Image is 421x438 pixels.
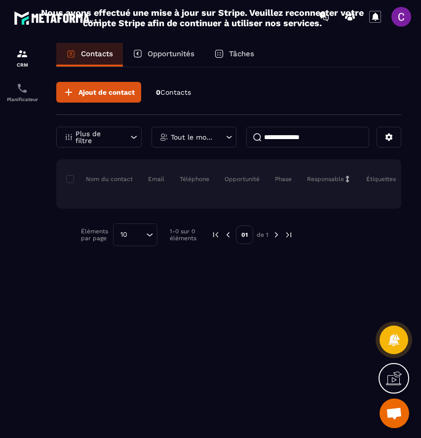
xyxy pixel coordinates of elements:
p: Téléphone [180,175,209,183]
input: Search for option [131,229,144,240]
p: Plus de filtre [76,130,119,144]
img: formation [16,48,28,60]
p: 01 [236,225,253,244]
img: prev [224,230,232,239]
img: logo [14,9,103,27]
p: Planificateur [2,97,42,102]
a: schedulerschedulerPlanificateur [2,75,42,109]
p: Tout le monde [171,134,215,141]
div: Ouvrir le chat [380,399,409,428]
p: Opportunités [148,49,194,58]
a: Tâches [204,43,264,67]
img: next [272,230,281,239]
button: Ajout de contact [56,82,141,103]
img: prev [211,230,220,239]
p: Email [148,175,164,183]
p: 1-0 sur 0 éléments [170,228,196,242]
p: Nom du contact [66,175,133,183]
a: formationformationCRM [2,40,42,75]
h2: Nous avons effectué une mise à jour sur Stripe. Veuillez reconnecter votre compte Stripe afin de ... [40,7,364,28]
div: Search for option [113,223,157,246]
a: Opportunités [123,43,204,67]
p: 0 [156,88,191,97]
img: scheduler [16,82,28,94]
p: Phase [275,175,292,183]
span: Ajout de contact [78,87,135,97]
p: Responsable [307,175,344,183]
p: Étiquettes [366,175,396,183]
span: 10 [117,229,131,240]
img: next [284,230,293,239]
span: Contacts [160,88,191,96]
p: CRM [2,62,42,68]
p: Éléments par page [81,228,108,242]
p: Contacts [81,49,113,58]
p: Opportunité [225,175,260,183]
p: de 1 [257,231,268,239]
p: Tâches [229,49,254,58]
a: Contacts [56,43,123,67]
